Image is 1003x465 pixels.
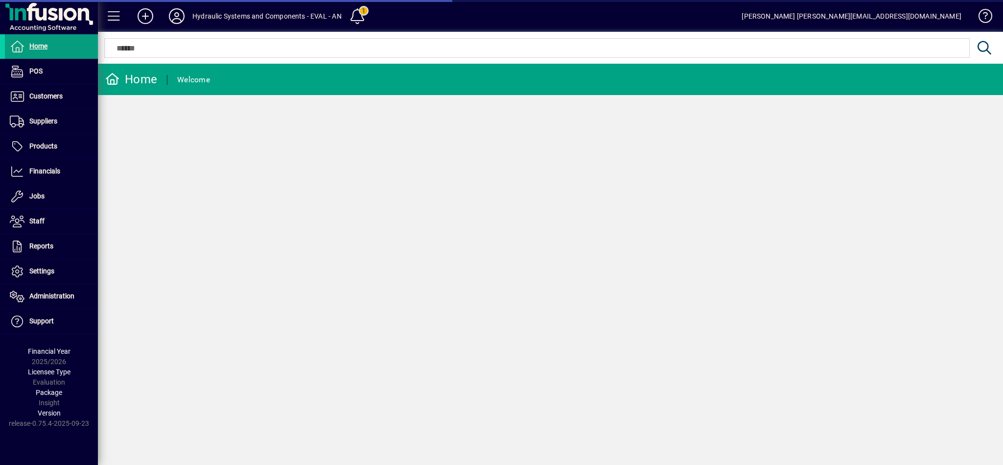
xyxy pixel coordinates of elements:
[29,217,45,225] span: Staff
[29,167,60,175] span: Financials
[5,184,98,209] a: Jobs
[5,59,98,84] a: POS
[971,2,991,34] a: Knowledge Base
[29,92,63,100] span: Customers
[161,7,192,25] button: Profile
[742,8,961,24] div: [PERSON_NAME] [PERSON_NAME][EMAIL_ADDRESS][DOMAIN_NAME]
[29,42,47,50] span: Home
[36,389,62,396] span: Package
[29,67,43,75] span: POS
[29,192,45,200] span: Jobs
[5,84,98,109] a: Customers
[29,267,54,275] span: Settings
[192,8,342,24] div: Hydraulic Systems and Components - EVAL - AN
[5,284,98,309] a: Administration
[29,117,57,125] span: Suppliers
[5,309,98,334] a: Support
[177,72,210,88] div: Welcome
[5,259,98,284] a: Settings
[29,242,53,250] span: Reports
[29,317,54,325] span: Support
[29,292,74,300] span: Administration
[5,134,98,159] a: Products
[5,159,98,184] a: Financials
[38,409,61,417] span: Version
[29,142,57,150] span: Products
[28,368,70,376] span: Licensee Type
[105,72,157,87] div: Home
[5,234,98,259] a: Reports
[130,7,161,25] button: Add
[5,109,98,134] a: Suppliers
[5,209,98,234] a: Staff
[28,347,70,355] span: Financial Year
